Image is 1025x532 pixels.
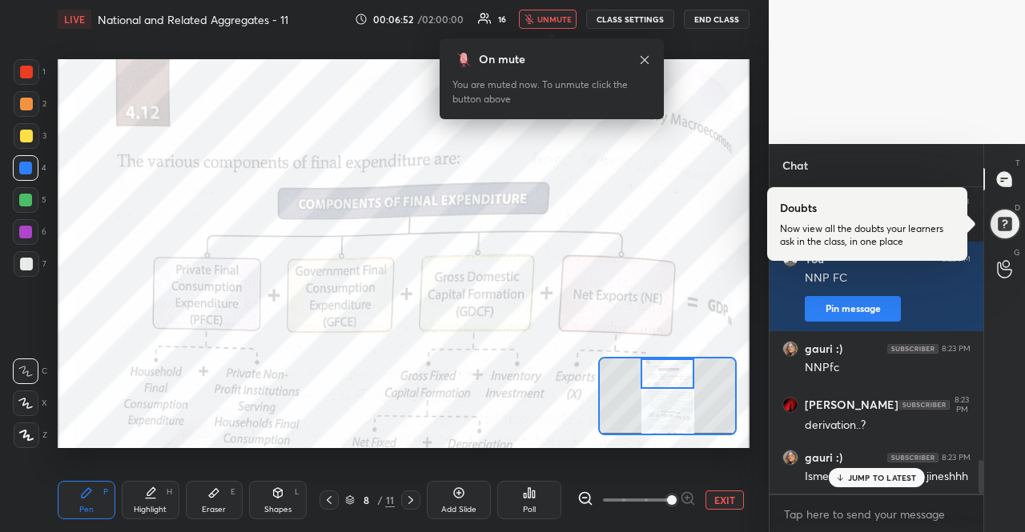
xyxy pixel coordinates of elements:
h6: gauri :) [805,342,842,356]
h4: National and Related Aggregates - 11 [98,12,288,27]
img: 4P8fHbbgJtejmAAAAAElFTkSuQmCC [887,344,939,354]
p: JUMP TO LATEST [848,473,917,482]
h6: [PERSON_NAME] [805,398,898,412]
p: Chat [770,144,821,186]
div: E [231,488,235,496]
button: EXIT [705,490,744,510]
div: L [295,488,299,496]
div: Pen [79,506,94,514]
div: 2 [14,91,46,117]
div: 7 [14,251,46,277]
div: On mute [479,51,525,68]
p: D [1015,202,1020,214]
div: NNP FC [805,270,971,286]
div: C [13,358,47,384]
div: grid [770,187,983,494]
div: 8:23 PM [942,344,971,354]
div: / [377,495,382,505]
div: Shapes [264,506,291,514]
div: Isme derivation kha hai jineshhh [805,469,971,485]
div: Highlight [134,506,167,514]
p: T [1015,157,1020,169]
button: END CLASS [684,10,750,29]
button: CLASS SETTINGS [586,10,674,29]
div: Poll [523,506,536,514]
div: LIVE [58,10,91,29]
div: 8 [358,495,374,505]
img: thumbnail.jpg [783,450,798,465]
h6: gauri :) [805,450,842,465]
div: Add Slide [441,506,476,514]
div: 11 [385,493,395,507]
div: 4 [13,155,46,181]
button: unmute [519,10,577,29]
p: G [1014,246,1020,258]
div: You are muted now. To unmute click the button above [452,78,651,106]
div: H [167,488,172,496]
div: 6 [13,219,46,245]
div: 1 [14,59,46,85]
div: 5 [13,187,46,213]
img: 4P8fHbbgJtejmAAAAAElFTkSuQmCC [887,453,939,462]
div: X [13,390,47,416]
span: unmute [537,14,572,25]
img: thumbnail.jpg [783,342,798,356]
div: Eraser [202,506,226,514]
button: Pin message [805,296,901,322]
img: 4P8fHbbgJtejmAAAAAElFTkSuQmCC [898,400,950,410]
div: P [103,488,108,496]
div: Z [14,422,47,448]
div: 16 [498,15,506,23]
div: 8:23 PM [942,453,971,462]
div: 8:23 PM [953,395,971,414]
div: NNPfc [805,360,971,376]
img: thumbnail.jpg [783,398,798,412]
div: derivation..? [805,418,971,434]
div: 3 [14,123,46,149]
